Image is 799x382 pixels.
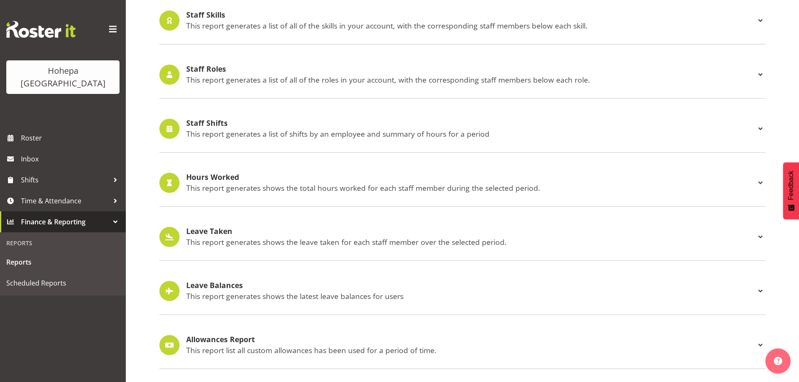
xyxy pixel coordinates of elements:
[21,153,122,165] span: Inbox
[783,162,799,219] button: Feedback - Show survey
[186,335,755,344] h4: Allowances Report
[21,132,122,144] span: Roster
[159,281,765,301] div: Leave Balances This report generates shows the latest leave balances for users
[186,119,755,127] h4: Staff Shifts
[159,10,765,31] div: Staff Skills This report generates a list of all of the skills in your account, with the correspo...
[774,357,782,365] img: help-xxl-2.png
[186,21,755,30] p: This report generates a list of all of the skills in your account, with the corresponding staff m...
[15,65,111,90] div: Hohepa [GEOGRAPHIC_DATA]
[6,21,75,38] img: Rosterit website logo
[186,281,755,290] h4: Leave Balances
[21,195,109,207] span: Time & Attendance
[159,227,765,247] div: Leave Taken This report generates shows the leave taken for each staff member over the selected p...
[21,216,109,228] span: Finance & Reporting
[2,234,124,252] div: Reports
[159,173,765,193] div: Hours Worked This report generates shows the total hours worked for each staff member during the ...
[159,335,765,355] div: Allowances Report This report list all custom allowances has been used for a period of time.
[159,119,765,139] div: Staff Shifts This report generates a list of shifts by an employee and summary of hours for a period
[186,65,755,73] h4: Staff Roles
[186,75,755,84] p: This report generates a list of all of the roles in your account, with the corresponding staff me...
[159,65,765,85] div: Staff Roles This report generates a list of all of the roles in your account, with the correspond...
[186,227,755,236] h4: Leave Taken
[787,171,795,200] span: Feedback
[21,174,109,186] span: Shifts
[186,11,755,19] h4: Staff Skills
[6,277,120,289] span: Scheduled Reports
[186,129,755,138] p: This report generates a list of shifts by an employee and summary of hours for a period
[2,252,124,273] a: Reports
[186,183,755,192] p: This report generates shows the total hours worked for each staff member during the selected period.
[6,256,120,268] span: Reports
[2,273,124,294] a: Scheduled Reports
[186,346,755,355] p: This report list all custom allowances has been used for a period of time.
[186,237,755,247] p: This report generates shows the leave taken for each staff member over the selected period.
[186,173,755,182] h4: Hours Worked
[186,291,755,301] p: This report generates shows the latest leave balances for users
